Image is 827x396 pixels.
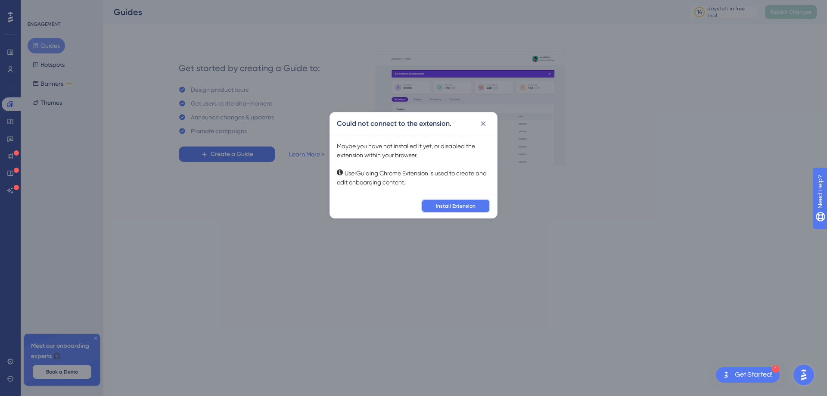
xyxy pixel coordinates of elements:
[735,370,773,380] div: Get Started!
[716,367,780,383] div: Open Get Started! checklist, remaining modules: 1
[721,370,731,380] img: launcher-image-alternative-text
[436,203,476,209] span: Install Extension
[772,365,780,373] div: 1
[337,142,490,187] div: Maybe you have not installed it yet, or disabled the extension within your browser. UserGuiding C...
[20,2,54,12] span: Need Help?
[791,362,817,388] iframe: UserGuiding AI Assistant Launcher
[337,118,451,129] h2: Could not connect to the extension.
